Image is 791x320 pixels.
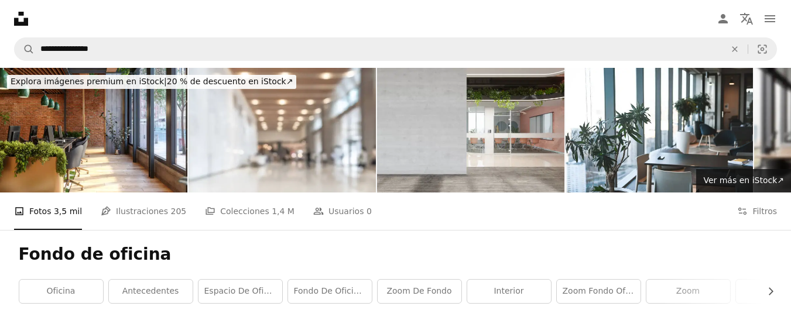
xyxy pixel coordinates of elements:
button: Menú [758,7,782,30]
a: antecedentes [109,280,193,303]
a: zoom de fondo [378,280,461,303]
span: Ver más en iStock ↗ [703,176,784,185]
a: interior [467,280,551,303]
span: Explora imágenes premium en iStock | [11,77,167,86]
img: modern office interior [566,68,753,192]
img: El vestíbulo borroso del edificio de oficinas o el hotel borrosan la vista interior del fondo hac... [189,68,376,192]
button: desplazar lista a la derecha [760,280,773,303]
a: espacio de oficina [198,280,282,303]
img: Moderna oficina vacía con pared en blanco, mesa de reuniones, sillas y plantas enredaderas [377,68,564,192]
a: fondo de oficina en casa [288,280,372,303]
button: Filtros [737,192,777,230]
span: 0 [367,205,372,218]
button: Idioma [735,7,758,30]
h1: Fondo de oficina [19,244,773,265]
a: zoom [646,280,730,303]
a: Ver más en iStock↗ [696,169,791,192]
a: zoom fondo oficina [557,280,641,303]
a: Colecciones 1,4 M [205,192,295,230]
button: Búsqueda visual [748,38,776,60]
a: Iniciar sesión / Registrarse [711,7,735,30]
span: 1,4 M [272,205,295,218]
button: Borrar [722,38,748,60]
span: 205 [170,205,186,218]
a: oficina [19,280,103,303]
a: Usuarios 0 [313,192,372,230]
span: 20 % de descuento en iStock ↗ [11,77,293,86]
a: Ilustraciones 205 [101,192,186,230]
button: Buscar en Unsplash [15,38,35,60]
form: Encuentra imágenes en todo el sitio [14,37,777,61]
a: Inicio — Unsplash [14,12,28,26]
